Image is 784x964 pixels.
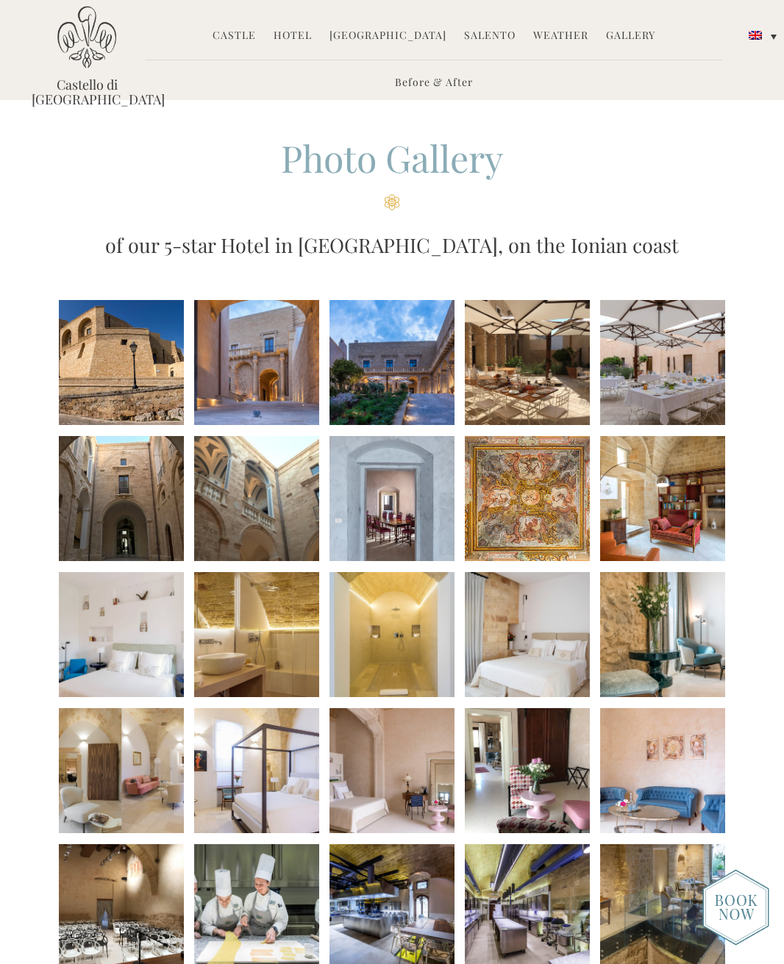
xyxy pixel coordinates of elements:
[464,28,516,45] a: Salento
[702,869,769,946] img: new-booknow.png
[606,28,655,45] a: Gallery
[749,31,762,40] img: English
[213,28,256,45] a: Castle
[57,6,116,68] img: Castello di Ugento
[274,28,312,45] a: Hotel
[32,77,142,107] a: Castello di [GEOGRAPHIC_DATA]
[395,75,473,92] a: Before & After
[329,28,446,45] a: [GEOGRAPHIC_DATA]
[32,133,752,210] h2: Photo Gallery
[32,230,752,260] h3: of our 5-star Hotel in [GEOGRAPHIC_DATA], on the Ionian coast
[533,28,588,45] a: Weather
